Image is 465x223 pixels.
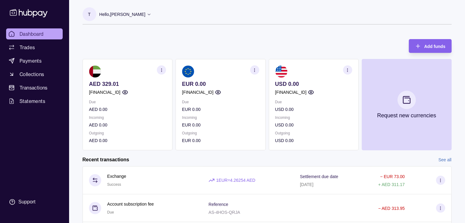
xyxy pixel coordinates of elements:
img: us [275,65,287,78]
p: [FINANCIAL_ID] [275,89,306,96]
p: Due [275,99,352,105]
p: AED 0.00 [89,106,166,113]
a: Statements [6,96,63,107]
img: eu [182,65,194,78]
p: AS-4HOS-QRJA [209,210,240,215]
p: AED 0.00 [89,122,166,128]
p: [FINANCIAL_ID] [89,89,120,96]
span: Collections [20,71,44,78]
span: Statements [20,97,45,105]
p: EUR 0.00 [182,81,259,87]
span: Add funds [424,44,445,49]
a: Payments [6,55,63,66]
p: EUR 0.00 [182,106,259,113]
p: [DATE] [300,182,313,187]
a: Transactions [6,82,63,93]
p: USD 0.00 [275,137,352,144]
p: 1 EUR = 4.26254 AED [216,177,255,184]
p: Outgoing [89,130,166,137]
p: [FINANCIAL_ID] [182,89,213,96]
p: Outgoing [275,130,352,137]
p: − AED 313.95 [378,206,405,211]
div: Support [18,199,35,205]
span: Transactions [20,84,48,91]
p: AED 0.00 [89,137,166,144]
span: Dashboard [20,30,44,38]
a: Support [6,196,63,208]
p: Account subscription fee [107,201,154,207]
p: AED 329.01 [89,81,166,87]
p: Due [89,99,166,105]
p: EUR 0.00 [182,137,259,144]
img: ae [89,65,101,78]
p: − EUR 73.00 [380,174,405,179]
p: USD 0.00 [275,106,352,113]
p: Incoming [89,114,166,121]
p: + AED 311.17 [378,182,405,187]
p: Reference [209,202,228,207]
p: Request new currencies [377,112,436,119]
p: USD 0.00 [275,81,352,87]
span: Due [107,210,114,214]
span: Success [107,182,121,187]
span: Trades [20,44,35,51]
span: Payments [20,57,42,64]
button: Add funds [409,39,451,53]
p: Exchange [107,173,126,180]
a: Collections [6,69,63,80]
p: T [88,11,91,18]
p: USD 0.00 [275,122,352,128]
p: Outgoing [182,130,259,137]
p: EUR 0.00 [182,122,259,128]
a: See all [438,156,452,163]
p: Hello, [PERSON_NAME] [99,11,146,18]
p: Settlement due date [300,174,338,179]
p: Incoming [275,114,352,121]
a: Dashboard [6,28,63,39]
button: Request new currencies [361,59,451,150]
p: Incoming [182,114,259,121]
h2: Recent transactions [83,156,129,163]
p: Due [182,99,259,105]
a: Trades [6,42,63,53]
